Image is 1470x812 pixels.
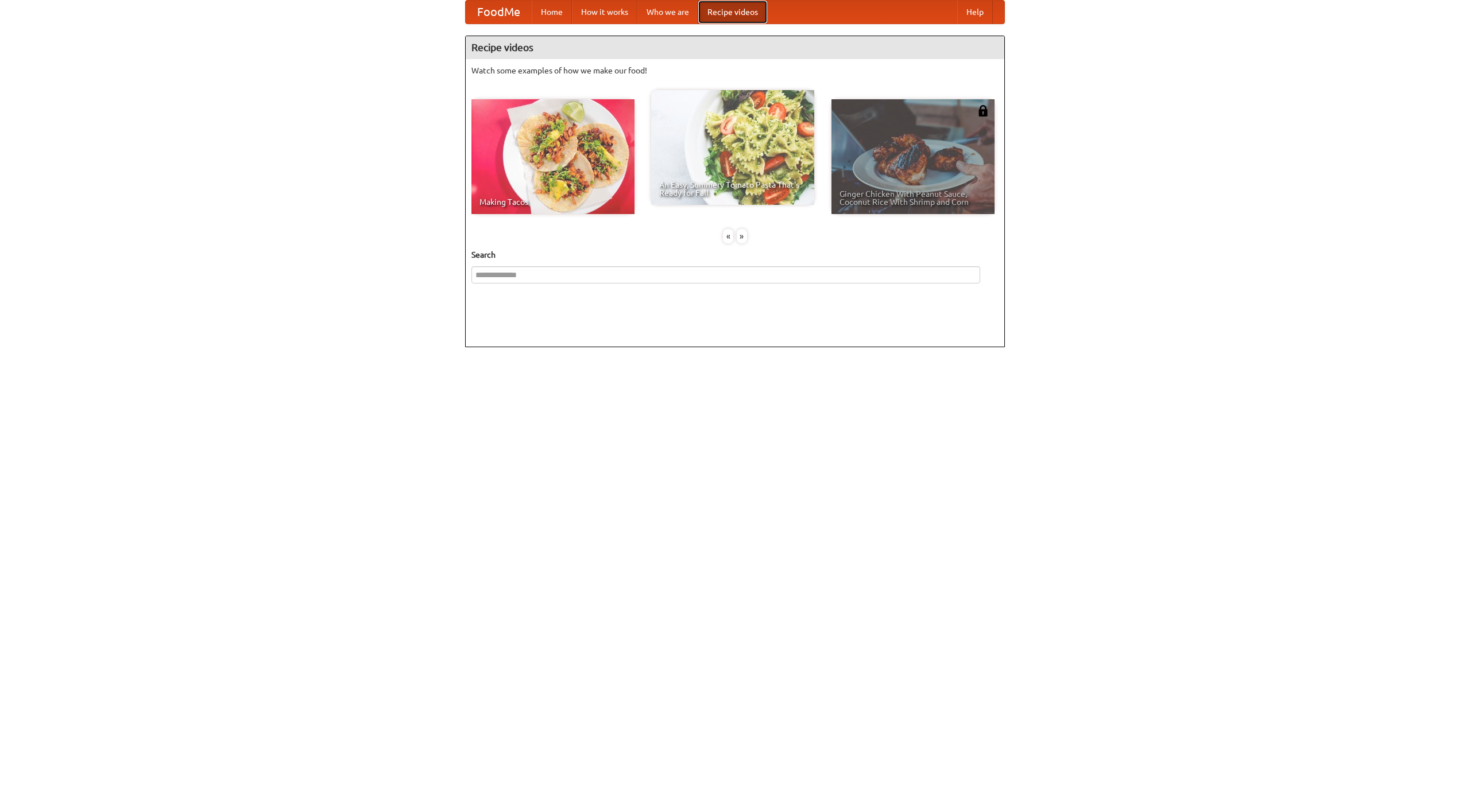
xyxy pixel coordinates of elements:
div: « [723,229,733,243]
p: Watch some examples of how we make our food! [471,65,999,76]
a: Making Tacos [471,99,635,214]
a: Recipe videos [698,1,767,24]
a: Home [532,1,572,24]
div: » [737,229,747,243]
a: An Easy, Summery Tomato Pasta That's Ready for Fall [651,90,814,205]
span: Making Tacos [479,198,626,206]
span: An Easy, Summery Tomato Pasta That's Ready for Fall [659,181,806,197]
a: FoodMe [466,1,532,24]
h5: Search [471,249,999,261]
a: Who we are [637,1,698,24]
img: 483408.png [977,105,989,116]
a: How it works [572,1,637,24]
a: Help [957,1,993,24]
h4: Recipe videos [466,36,1004,59]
